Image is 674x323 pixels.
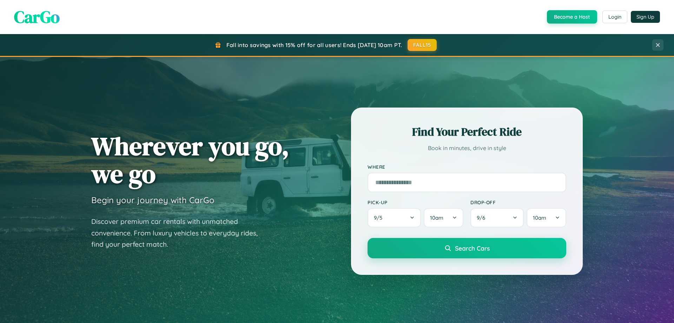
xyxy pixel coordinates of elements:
[368,238,566,258] button: Search Cars
[533,214,546,221] span: 10am
[470,208,524,227] button: 9/6
[368,124,566,140] h2: Find Your Perfect Ride
[368,164,566,170] label: Where
[455,244,490,252] span: Search Cars
[91,216,267,250] p: Discover premium car rentals with unmatched convenience. From luxury vehicles to everyday rides, ...
[374,214,386,221] span: 9 / 5
[91,132,289,188] h1: Wherever you go, we go
[602,11,627,23] button: Login
[408,39,437,51] button: FALL15
[527,208,566,227] button: 10am
[14,5,60,28] span: CarGo
[470,199,566,205] label: Drop-off
[368,208,421,227] button: 9/5
[226,41,402,49] span: Fall into savings with 15% off for all users! Ends [DATE] 10am PT.
[477,214,489,221] span: 9 / 6
[424,208,463,227] button: 10am
[631,11,660,23] button: Sign Up
[430,214,443,221] span: 10am
[368,143,566,153] p: Book in minutes, drive in style
[91,195,214,205] h3: Begin your journey with CarGo
[547,10,597,24] button: Become a Host
[368,199,463,205] label: Pick-up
